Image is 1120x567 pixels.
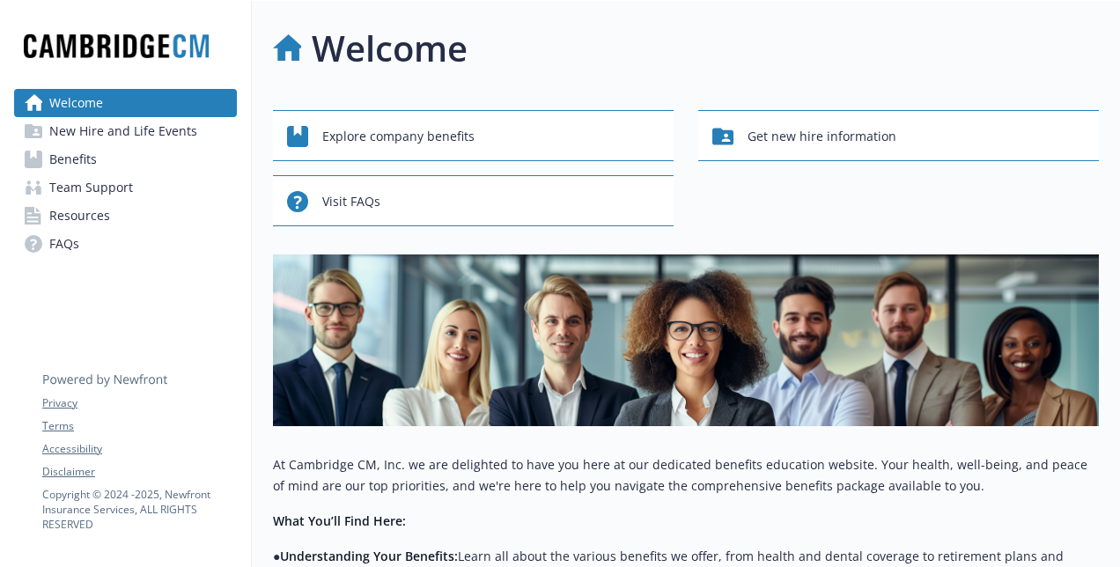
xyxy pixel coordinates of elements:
span: Welcome [49,89,103,117]
a: FAQs [14,230,237,258]
h1: Welcome [312,22,468,75]
span: Visit FAQs [322,185,380,218]
span: Explore company benefits [322,120,475,153]
a: Benefits [14,145,237,173]
p: Copyright © 2024 - 2025 , Newfront Insurance Services, ALL RIGHTS RESERVED [42,487,236,532]
strong: What You’ll Find Here: [273,512,406,529]
strong: Understanding Your Benefits: [280,548,458,564]
button: Visit FAQs [273,175,674,226]
span: Team Support [49,173,133,202]
a: Privacy [42,395,236,411]
span: Benefits [49,145,97,173]
span: Resources [49,202,110,230]
a: Disclaimer [42,464,236,480]
img: overview page banner [273,254,1099,426]
button: Get new hire information [698,110,1099,161]
a: Terms [42,418,236,434]
a: Accessibility [42,441,236,457]
a: New Hire and Life Events [14,117,237,145]
span: Get new hire information [748,120,896,153]
a: Team Support [14,173,237,202]
button: Explore company benefits [273,110,674,161]
a: Welcome [14,89,237,117]
a: Resources [14,202,237,230]
span: New Hire and Life Events [49,117,197,145]
span: FAQs [49,230,79,258]
p: At Cambridge CM, Inc. we are delighted to have you here at our dedicated benefits education websi... [273,454,1099,497]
